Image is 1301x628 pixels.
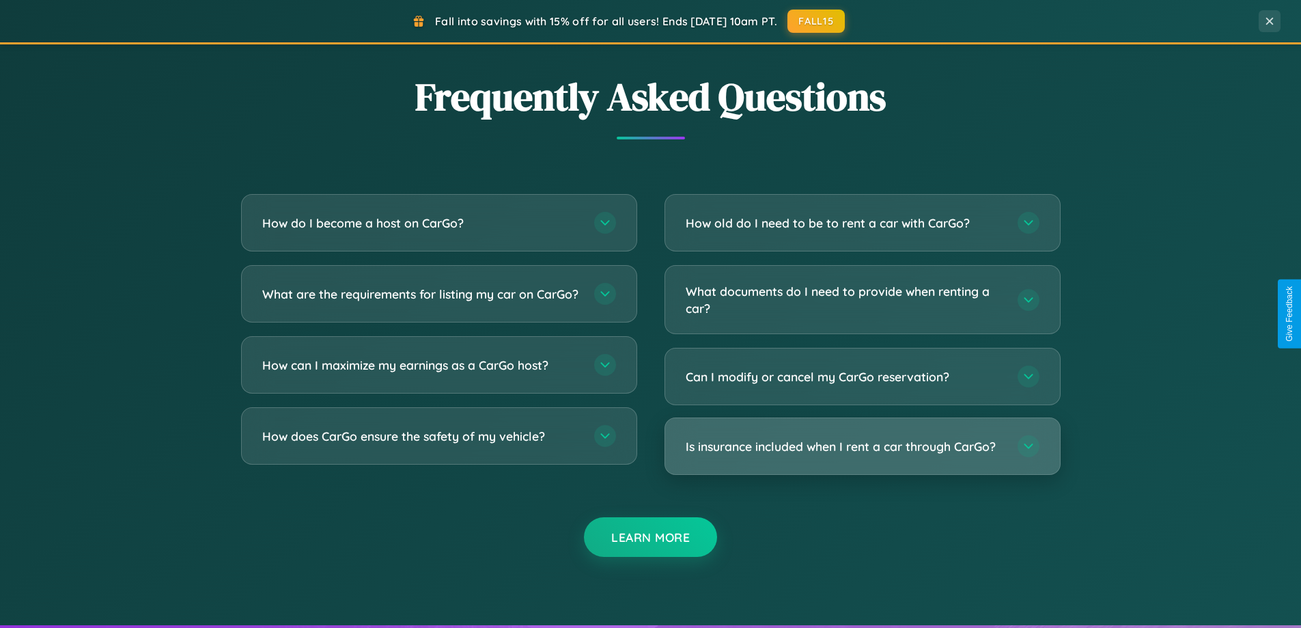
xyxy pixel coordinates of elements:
button: FALL15 [787,10,845,33]
h3: Can I modify or cancel my CarGo reservation? [686,368,1004,385]
h3: How old do I need to be to rent a car with CarGo? [686,215,1004,232]
h2: Frequently Asked Questions [241,70,1061,123]
h3: How does CarGo ensure the safety of my vehicle? [262,428,580,445]
div: Give Feedback [1285,286,1294,342]
h3: How can I maximize my earnings as a CarGo host? [262,357,580,374]
h3: What are the requirements for listing my car on CarGo? [262,286,580,303]
h3: What documents do I need to provide when renting a car? [686,283,1004,316]
h3: Is insurance included when I rent a car through CarGo? [686,438,1004,455]
button: Learn More [584,517,717,557]
span: Fall into savings with 15% off for all users! Ends [DATE] 10am PT. [435,14,777,28]
h3: How do I become a host on CarGo? [262,215,580,232]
